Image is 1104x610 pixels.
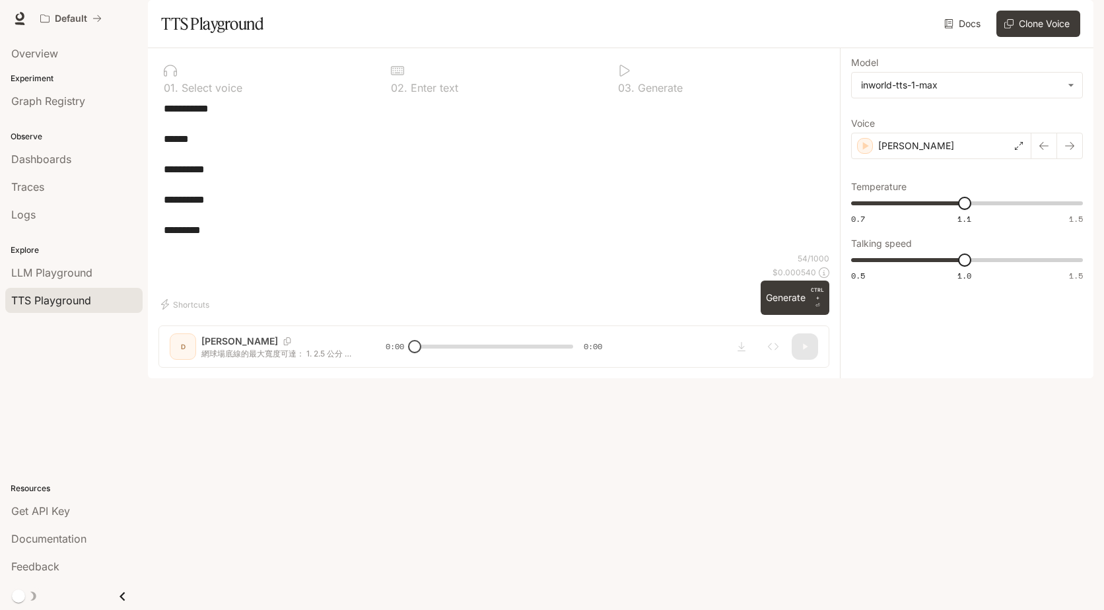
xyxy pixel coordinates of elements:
[811,286,824,310] p: ⏎
[957,213,971,224] span: 1.1
[1069,270,1083,281] span: 1.5
[635,83,683,93] p: Generate
[158,294,215,315] button: Shortcuts
[761,281,829,315] button: GenerateCTRL +⏎
[851,58,878,67] p: Model
[942,11,986,37] a: Docs
[407,83,458,93] p: Enter text
[164,83,178,93] p: 0 1 .
[852,73,1082,98] div: inworld-tts-1-max
[996,11,1080,37] button: Clone Voice
[55,13,87,24] p: Default
[851,213,865,224] span: 0.7
[878,139,954,152] p: [PERSON_NAME]
[851,270,865,281] span: 0.5
[618,83,635,93] p: 0 3 .
[861,79,1061,92] div: inworld-tts-1-max
[851,182,907,191] p: Temperature
[957,270,971,281] span: 1.0
[811,286,824,302] p: CTRL +
[851,239,912,248] p: Talking speed
[161,11,263,37] h1: TTS Playground
[1069,213,1083,224] span: 1.5
[391,83,407,93] p: 0 2 .
[851,119,875,128] p: Voice
[34,5,108,32] button: All workspaces
[178,83,242,93] p: Select voice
